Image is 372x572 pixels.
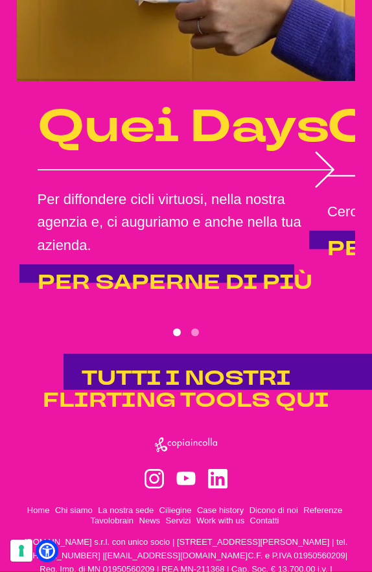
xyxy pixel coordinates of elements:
[173,328,181,336] button: Go to slide 1
[159,505,192,515] a: Ciliegine
[191,328,199,336] button: Go to slide 2
[139,516,161,525] a: News
[43,365,329,414] span: TUTTI I NOSTRI FLIRTING TOOLS QUI
[98,505,154,515] a: La nostra sede
[10,540,32,562] button: Le tue preferenze relative al consenso per le tecnologie di tracciamento
[38,102,335,152] h4: Quei Days
[197,505,244,515] a: Case history
[303,505,342,515] a: Referenze
[27,505,50,515] a: Home
[17,367,356,411] a: TUTTI I NOSTRI FLIRTING TOOLS QUI
[250,516,279,525] a: Contatti
[38,188,335,257] p: Per diffondere cicli virtuosi, nella nostra agenzia e, ci auguriamo e anche nella tua azienda.
[39,543,55,559] a: Open Accessibility Menu
[38,269,312,296] span: PER SAPERNE DI PIÙ
[91,516,134,525] a: Tavolobrain
[196,516,244,525] a: Work with us
[17,325,356,341] ul: Select a slide to show
[105,551,248,560] a: [EMAIL_ADDRESS][DOMAIN_NAME]
[38,271,312,294] a: PER SAPERNE DI PIÙ
[166,516,191,525] a: Servizi
[55,505,93,515] a: Chi siamo
[250,505,298,515] a: Dicono di noi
